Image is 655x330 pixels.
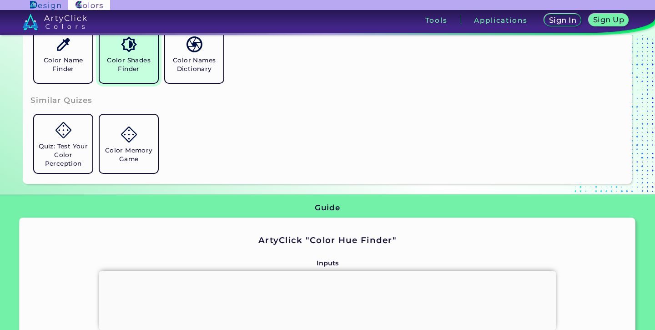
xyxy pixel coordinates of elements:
a: Color Shades Finder [96,21,161,86]
img: icon_color_shades.svg [121,36,137,52]
h5: Color Names Dictionary [169,56,220,73]
a: Sign In [546,15,579,26]
h3: Applications [474,17,527,24]
iframe: Advertisement [99,271,556,328]
img: icon_game.svg [55,122,71,138]
img: ArtyClick Design logo [30,1,60,10]
a: Quiz: Test Your Color Perception [30,111,96,177]
h5: Color Name Finder [38,56,89,73]
img: logo_artyclick_colors_white.svg [23,14,87,30]
h5: Color Shades Finder [103,56,154,73]
a: Sign Up [590,15,626,26]
a: Color Name Finder [30,21,96,86]
h3: Similar Quizes [30,95,92,106]
img: icon_color_name_finder.svg [55,36,71,52]
h5: Sign In [550,17,575,24]
h3: Tools [425,17,448,24]
h5: Color Memory Game [103,146,154,163]
h3: Guide [315,203,340,213]
h5: Quiz: Test Your Color Perception [38,142,89,168]
h2: ArtyClick "Color Hue Finder" [118,234,537,246]
a: Color Memory Game [96,111,161,177]
p: Inputs [118,258,537,269]
img: icon_color_names_dictionary.svg [186,36,202,52]
h5: Sign Up [595,16,623,23]
img: icon_game.svg [121,127,137,142]
a: Color Names Dictionary [161,21,227,86]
